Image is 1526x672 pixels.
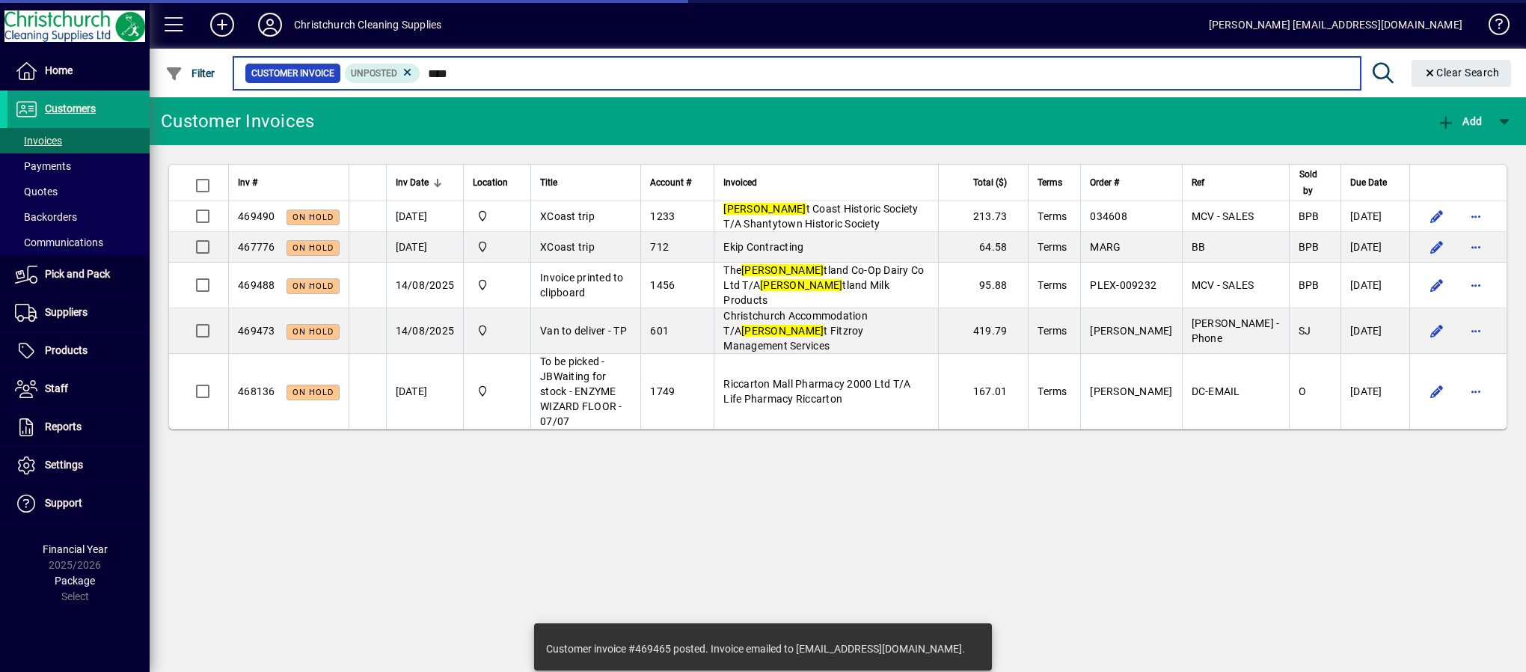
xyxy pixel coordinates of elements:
[1038,210,1067,222] span: Terms
[7,332,150,370] a: Products
[246,11,294,38] button: Profile
[540,355,622,427] span: To be picked - JBWaiting for stock - ENZYME WIZARD FLOOR - 07/07
[292,281,334,291] span: On hold
[1433,108,1486,135] button: Add
[7,409,150,446] a: Reports
[386,308,464,354] td: 14/08/2025
[386,263,464,308] td: 14/08/2025
[650,174,705,191] div: Account #
[1038,385,1067,397] span: Terms
[540,272,624,299] span: Invoice printed to clipboard
[1090,174,1172,191] div: Order #
[238,325,275,337] span: 469473
[473,383,521,400] span: Christchurch Cleaning Supplies Ltd
[238,385,275,397] span: 468136
[473,174,521,191] div: Location
[1424,67,1500,79] span: Clear Search
[1192,210,1254,222] span: MCV - SALES
[292,327,334,337] span: On hold
[1192,174,1280,191] div: Ref
[741,264,824,276] em: [PERSON_NAME]
[741,325,824,337] em: [PERSON_NAME]
[386,354,464,429] td: [DATE]
[1425,204,1449,228] button: Edit
[7,153,150,179] a: Payments
[1192,241,1206,253] span: BB
[650,385,675,397] span: 1749
[45,382,68,394] span: Staff
[45,103,96,114] span: Customers
[1350,174,1387,191] span: Due Date
[345,64,420,83] mat-chip: Customer Invoice Status: Unposted
[723,264,924,306] span: The tland Co-Op Dairy Co Ltd T/A tland Milk Products
[938,201,1028,232] td: 213.73
[1090,210,1127,222] span: 034608
[723,203,806,215] em: [PERSON_NAME]
[7,294,150,332] a: Suppliers
[15,160,71,172] span: Payments
[396,174,429,191] span: Inv Date
[1477,3,1507,52] a: Knowledge Base
[1464,273,1488,297] button: More options
[1425,319,1449,343] button: Edit
[238,210,275,222] span: 469490
[238,279,275,291] span: 469488
[723,310,868,352] span: Christchurch Accommodation T/A t Fitzroy Management Services
[1038,279,1067,291] span: Terms
[948,174,1020,191] div: Total ($)
[45,64,73,76] span: Home
[1192,385,1240,397] span: DC-EMAIL
[292,243,334,253] span: On hold
[1464,319,1488,343] button: More options
[1090,279,1156,291] span: PLEX-009232
[540,210,595,222] span: XCoast trip
[1299,385,1306,397] span: O
[473,323,521,339] span: Christchurch Cleaning Supplies Ltd
[723,203,918,230] span: t Coast Historic Society T/A Shantytown Historic Society
[650,325,669,337] span: 601
[723,378,910,405] span: Riccarton Mall Pharmacy 2000 Ltd T/A Life Pharmacy Riccarton
[45,421,82,433] span: Reports
[7,179,150,204] a: Quotes
[7,230,150,255] a: Communications
[1299,241,1320,253] span: BPB
[650,210,675,222] span: 1233
[1192,279,1254,291] span: MCV - SALES
[938,263,1028,308] td: 95.88
[7,128,150,153] a: Invoices
[15,135,62,147] span: Invoices
[198,11,246,38] button: Add
[45,497,82,509] span: Support
[15,236,103,248] span: Communications
[650,174,691,191] span: Account #
[161,109,314,133] div: Customer Invoices
[540,241,595,253] span: XCoast trip
[650,279,675,291] span: 1456
[938,308,1028,354] td: 419.79
[938,354,1028,429] td: 167.01
[7,256,150,293] a: Pick and Pack
[45,344,88,356] span: Products
[1340,263,1409,308] td: [DATE]
[723,241,803,253] span: Ekip Contracting
[45,306,88,318] span: Suppliers
[1192,317,1280,344] span: [PERSON_NAME] - Phone
[1412,60,1512,87] button: Clear
[1340,201,1409,232] td: [DATE]
[1038,325,1067,337] span: Terms
[162,60,219,87] button: Filter
[650,241,669,253] span: 712
[45,268,110,280] span: Pick and Pack
[396,174,455,191] div: Inv Date
[351,68,397,79] span: Unposted
[7,485,150,522] a: Support
[473,174,508,191] span: Location
[1299,325,1311,337] span: SJ
[760,279,842,291] em: [PERSON_NAME]
[473,239,521,255] span: Christchurch Cleaning Supplies Ltd
[723,174,929,191] div: Invoiced
[1209,13,1462,37] div: [PERSON_NAME] [EMAIL_ADDRESS][DOMAIN_NAME]
[1425,379,1449,403] button: Edit
[386,201,464,232] td: [DATE]
[938,232,1028,263] td: 64.58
